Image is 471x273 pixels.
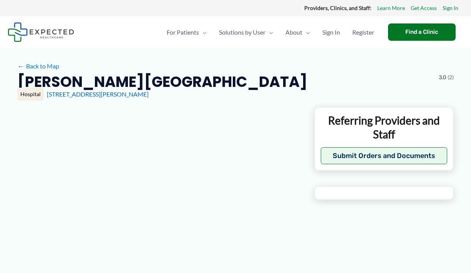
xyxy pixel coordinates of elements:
[411,3,437,13] a: Get Access
[17,60,59,72] a: ←Back to Map
[322,19,340,46] span: Sign In
[199,19,207,46] span: Menu Toggle
[167,19,199,46] span: For Patients
[352,19,374,46] span: Register
[377,3,405,13] a: Learn More
[448,72,454,82] span: (2)
[265,19,273,46] span: Menu Toggle
[8,22,74,42] img: Expected Healthcare Logo - side, dark font, small
[439,72,446,82] span: 3.0
[213,19,279,46] a: Solutions by UserMenu Toggle
[17,88,44,101] div: Hospital
[321,113,447,141] p: Referring Providers and Staff
[346,19,380,46] a: Register
[17,72,307,91] h2: [PERSON_NAME][GEOGRAPHIC_DATA]
[302,19,310,46] span: Menu Toggle
[321,147,447,164] button: Submit Orders and Documents
[443,3,458,13] a: Sign In
[279,19,316,46] a: AboutMenu Toggle
[161,19,380,46] nav: Primary Site Navigation
[17,62,25,70] span: ←
[47,90,149,98] a: [STREET_ADDRESS][PERSON_NAME]
[161,19,213,46] a: For PatientsMenu Toggle
[219,19,265,46] span: Solutions by User
[388,23,456,41] a: Find a Clinic
[285,19,302,46] span: About
[316,19,346,46] a: Sign In
[304,5,371,11] strong: Providers, Clinics, and Staff:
